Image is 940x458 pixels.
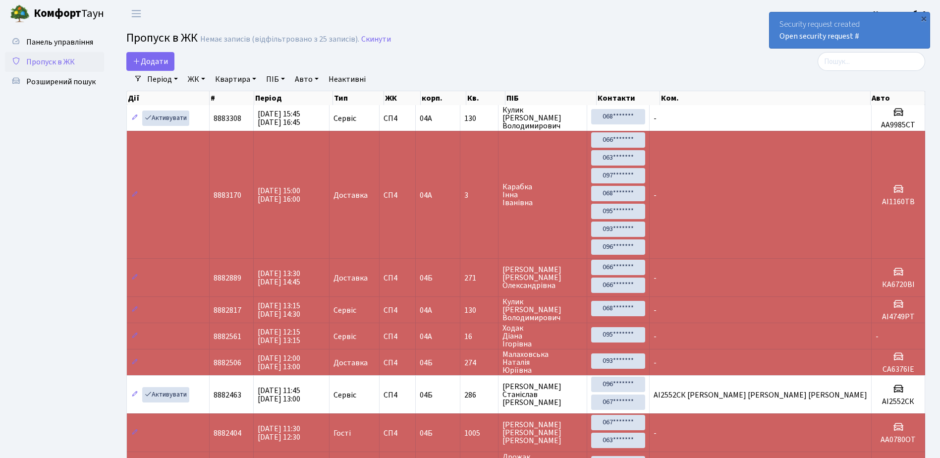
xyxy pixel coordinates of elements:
[873,8,928,20] a: Консьєрж б. 4.
[262,71,289,88] a: ПІБ
[258,300,300,320] span: [DATE] 13:15 [DATE] 14:30
[124,5,149,22] button: Переключити навігацію
[597,91,660,105] th: Контакти
[258,185,300,205] span: [DATE] 15:00 [DATE] 16:00
[333,91,384,105] th: Тип
[502,421,583,445] span: [PERSON_NAME] [PERSON_NAME] [PERSON_NAME]
[818,52,925,71] input: Пошук...
[142,111,189,126] a: Активувати
[214,428,241,439] span: 8882404
[876,197,921,207] h5: AI1160TB
[384,306,411,314] span: СП4
[5,72,104,92] a: Розширений пошук
[214,305,241,316] span: 8882817
[502,266,583,289] span: [PERSON_NAME] [PERSON_NAME] Олександрівна
[779,31,859,42] a: Open security request #
[333,274,368,282] span: Доставка
[333,333,356,341] span: Сервіс
[420,190,432,201] span: 04А
[126,52,174,71] a: Додати
[876,435,921,445] h5: АА0780ОТ
[361,35,391,44] a: Скинути
[384,91,421,105] th: ЖК
[214,390,241,401] span: 8882463
[654,428,657,439] span: -
[126,29,198,47] span: Пропуск в ЖК
[502,324,583,348] span: Ходак Діана Ігорівна
[464,274,494,282] span: 271
[384,391,411,399] span: СП4
[654,331,657,342] span: -
[464,114,494,122] span: 130
[214,190,241,201] span: 8883170
[464,391,494,399] span: 286
[502,106,583,130] span: Кулик [PERSON_NAME] Володимирович
[214,331,241,342] span: 8882561
[384,429,411,437] span: СП4
[333,191,368,199] span: Доставка
[654,113,657,124] span: -
[133,56,168,67] span: Додати
[325,71,370,88] a: Неактивні
[214,113,241,124] span: 8883308
[258,268,300,287] span: [DATE] 13:30 [DATE] 14:45
[502,183,583,207] span: Карабка Інна Іванівна
[34,5,81,21] b: Комфорт
[420,390,433,401] span: 04Б
[502,350,583,374] span: Малаховська Наталія Юріївна
[873,8,928,19] b: Консьєрж б. 4.
[654,305,657,316] span: -
[654,357,657,368] span: -
[660,91,871,105] th: Ком.
[210,91,255,105] th: #
[214,273,241,284] span: 8882889
[420,305,432,316] span: 04А
[654,190,657,201] span: -
[333,114,356,122] span: Сервіс
[26,37,93,48] span: Панель управління
[919,13,929,23] div: ×
[876,365,921,374] h5: СА6376ІЕ
[5,52,104,72] a: Пропуск в ЖК
[464,191,494,199] span: 3
[502,383,583,406] span: [PERSON_NAME] Станіслав [PERSON_NAME]
[876,120,921,130] h5: AA9985CT
[871,91,925,105] th: Авто
[876,280,921,289] h5: КА6720ВІ
[464,333,494,341] span: 16
[333,429,351,437] span: Гості
[876,312,921,322] h5: AI4749PT
[143,71,182,88] a: Період
[5,32,104,52] a: Панель управління
[184,71,209,88] a: ЖК
[384,191,411,199] span: СП4
[142,387,189,402] a: Активувати
[200,35,359,44] div: Немає записів (відфільтровано з 25 записів).
[502,298,583,322] span: Кулик [PERSON_NAME] Володимирович
[258,385,300,404] span: [DATE] 11:45 [DATE] 13:00
[654,390,867,401] span: АІ2552СК [PERSON_NAME] [PERSON_NAME] [PERSON_NAME]
[464,429,494,437] span: 1005
[26,76,96,87] span: Розширений пошук
[258,423,300,443] span: [DATE] 11:30 [DATE] 12:30
[34,5,104,22] span: Таун
[333,359,368,367] span: Доставка
[384,114,411,122] span: СП4
[464,306,494,314] span: 130
[384,274,411,282] span: СП4
[291,71,323,88] a: Авто
[258,353,300,372] span: [DATE] 12:00 [DATE] 13:00
[876,397,921,406] h5: АІ2552СК
[26,57,75,67] span: Пропуск в ЖК
[876,331,879,342] span: -
[333,391,356,399] span: Сервіс
[214,357,241,368] span: 8882506
[254,91,333,105] th: Період
[10,4,30,24] img: logo.png
[420,428,433,439] span: 04Б
[258,109,300,128] span: [DATE] 15:45 [DATE] 16:45
[384,359,411,367] span: СП4
[258,327,300,346] span: [DATE] 12:15 [DATE] 13:15
[505,91,596,105] th: ПІБ
[127,91,210,105] th: Дії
